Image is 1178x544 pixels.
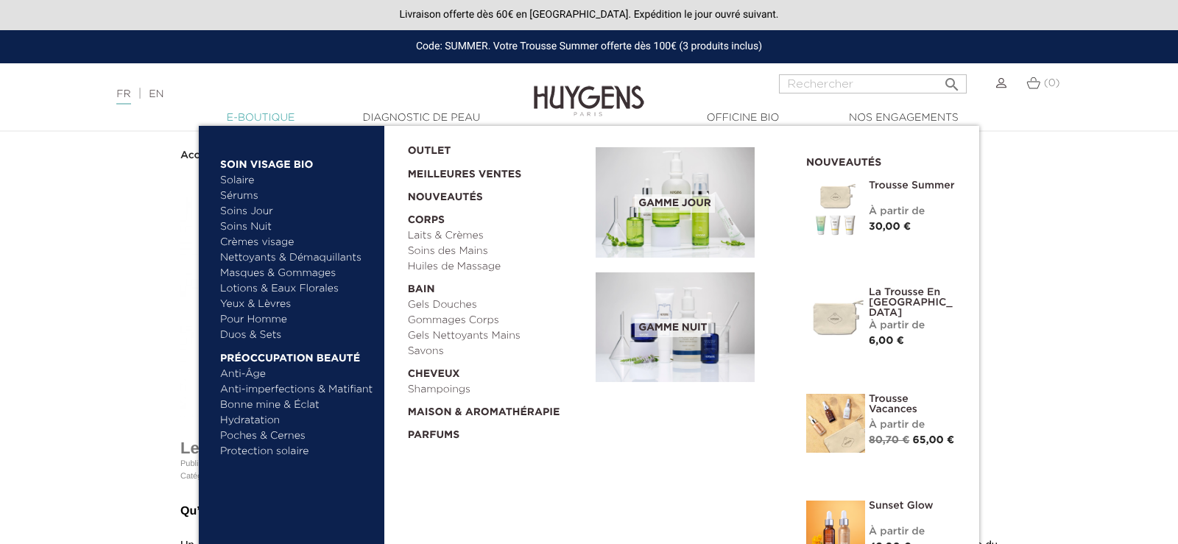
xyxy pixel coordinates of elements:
div: À partir de [869,204,957,219]
a: Pour Homme [220,312,374,328]
a: Bonne mine & Éclat [220,398,374,413]
span: Gamme nuit [635,319,710,337]
a: Duos & Sets [220,328,374,343]
a: Nos engagements [830,110,977,126]
a: Préoccupation beauté [220,343,374,367]
a: La Trousse en [GEOGRAPHIC_DATA] [869,287,957,318]
a: Poches & Cernes [220,428,374,444]
a: Gels Douches [408,297,586,313]
a: Gamme nuit [596,272,784,383]
strong: Accueil [180,150,219,160]
a: Anti-Âge [220,367,374,382]
a: Officine Bio [669,110,817,126]
input: Rechercher [779,74,967,93]
a: Hydratation [220,413,374,428]
a: Meilleures Ventes [408,159,573,183]
img: routine_nuit_banner.jpg [596,272,755,383]
span: (0) [1044,78,1060,88]
a: Soins Nuit [220,219,361,235]
a: Bain [408,275,586,297]
img: Les Bains Moussants BIO : relaxation & aromathérapie [180,191,934,417]
a: Lotions & Eaux Florales [220,281,374,297]
a: Parfums [408,420,586,443]
img: La Trousse vacances [806,394,865,453]
a: Yeux & Lèvres [220,297,374,312]
img: Trousse Summer [806,180,865,239]
a: Soin Visage Bio [220,149,374,173]
a: Masques & Gommages [220,266,374,281]
button:  [939,70,965,90]
div: À partir de [869,417,957,433]
a: Corps [408,205,586,228]
a: Soins Jour [220,204,374,219]
a: Soins des Mains [408,244,586,259]
div: À partir de [869,318,957,333]
div: À partir de [869,524,957,540]
a: Trousse Vacances [869,394,957,414]
a: Nouveautés [408,183,586,205]
a: Shampoings [408,382,586,398]
img: Huygens [534,62,644,119]
span: Gamme jour [635,194,714,213]
a: E-Boutique [187,110,334,126]
span: 65,00 € [913,435,955,445]
img: routine_jour_banner.jpg [596,147,755,258]
a: Laits & Crèmes [408,228,586,244]
a: Sunset Glow [869,501,957,511]
a: Savons [408,344,586,359]
a: Protection solaire [220,444,374,459]
a: Anti-imperfections & Matifiant [220,382,374,398]
a: EN [149,89,163,99]
a: Crèmes visage [220,235,374,250]
a: Sérums [220,188,374,204]
a: Gels Nettoyants Mains [408,328,586,344]
h1: Les Bains Moussants BIO : relaxation & aromathérapie [180,439,998,458]
a: Diagnostic de peau [348,110,495,126]
a: Trousse Summer [869,180,957,191]
a: Solaire [220,173,374,188]
a: Huiles de Massage [408,259,586,275]
a: FR [116,89,130,105]
h2: Nouveautés [806,152,957,169]
span: 6,00 € [869,336,904,346]
a: Cheveux [408,359,586,382]
a: Maison & Aromathérapie [408,398,586,420]
p: Publié le : [DATE] 10:38:35 Catégories : [180,458,998,482]
img: La Trousse en Coton [806,287,865,346]
a: Nettoyants & Démaquillants [220,250,374,266]
a: Gommages Corps [408,313,586,328]
a: Gamme jour [596,147,784,258]
i:  [943,71,961,89]
span: 80,70 € [869,435,909,445]
span: 30,00 € [869,222,911,232]
span: Qu’est-ce qu’un bain moussant ? [180,505,364,517]
a: OUTLET [408,136,573,159]
div: | [109,85,479,103]
a: Accueil [180,149,222,161]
